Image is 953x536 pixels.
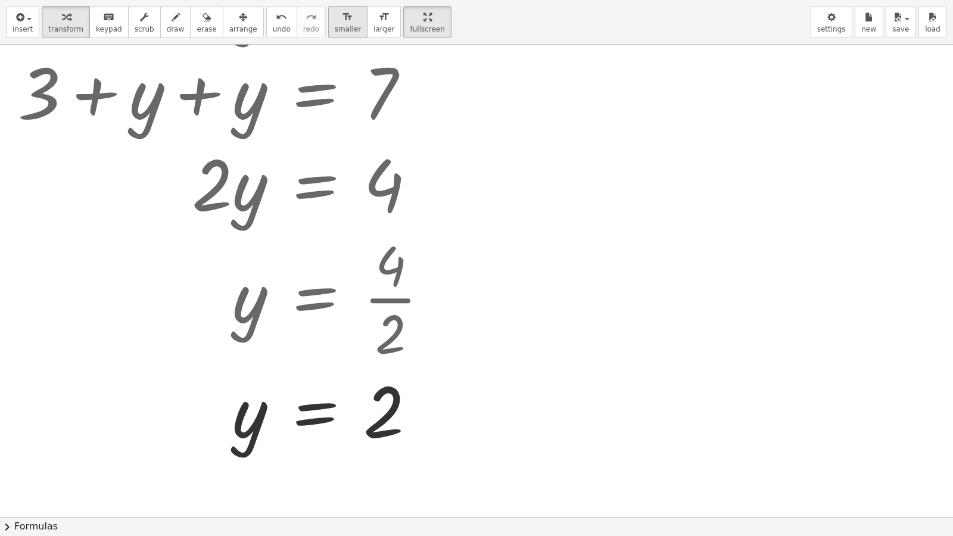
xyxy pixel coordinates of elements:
span: save [892,25,909,33]
button: redoredo [297,6,326,38]
span: larger [373,25,394,33]
button: format_sizelarger [367,6,401,38]
i: undo [276,10,287,24]
button: draw [160,6,191,38]
i: redo [306,10,317,24]
span: new [861,25,876,33]
span: redo [303,25,319,33]
button: arrange [223,6,264,38]
button: insert [6,6,39,38]
span: transform [48,25,83,33]
button: save [886,6,916,38]
i: format_size [378,10,390,24]
button: fullscreen [403,6,451,38]
i: keyboard [103,10,114,24]
button: settings [811,6,852,38]
span: scrub [135,25,154,33]
button: scrub [128,6,161,38]
i: format_size [342,10,353,24]
button: erase [190,6,223,38]
span: draw [167,25,185,33]
span: keypad [96,25,122,33]
span: insert [13,25,33,33]
span: undo [273,25,291,33]
button: keyboardkeypad [89,6,129,38]
button: format_sizesmaller [328,6,368,38]
span: smaller [335,25,361,33]
span: erase [197,25,216,33]
span: load [925,25,940,33]
button: load [918,6,947,38]
button: new [855,6,883,38]
span: fullscreen [410,25,444,33]
span: arrange [229,25,257,33]
span: settings [817,25,846,33]
button: undoundo [266,6,297,38]
button: transform [42,6,90,38]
